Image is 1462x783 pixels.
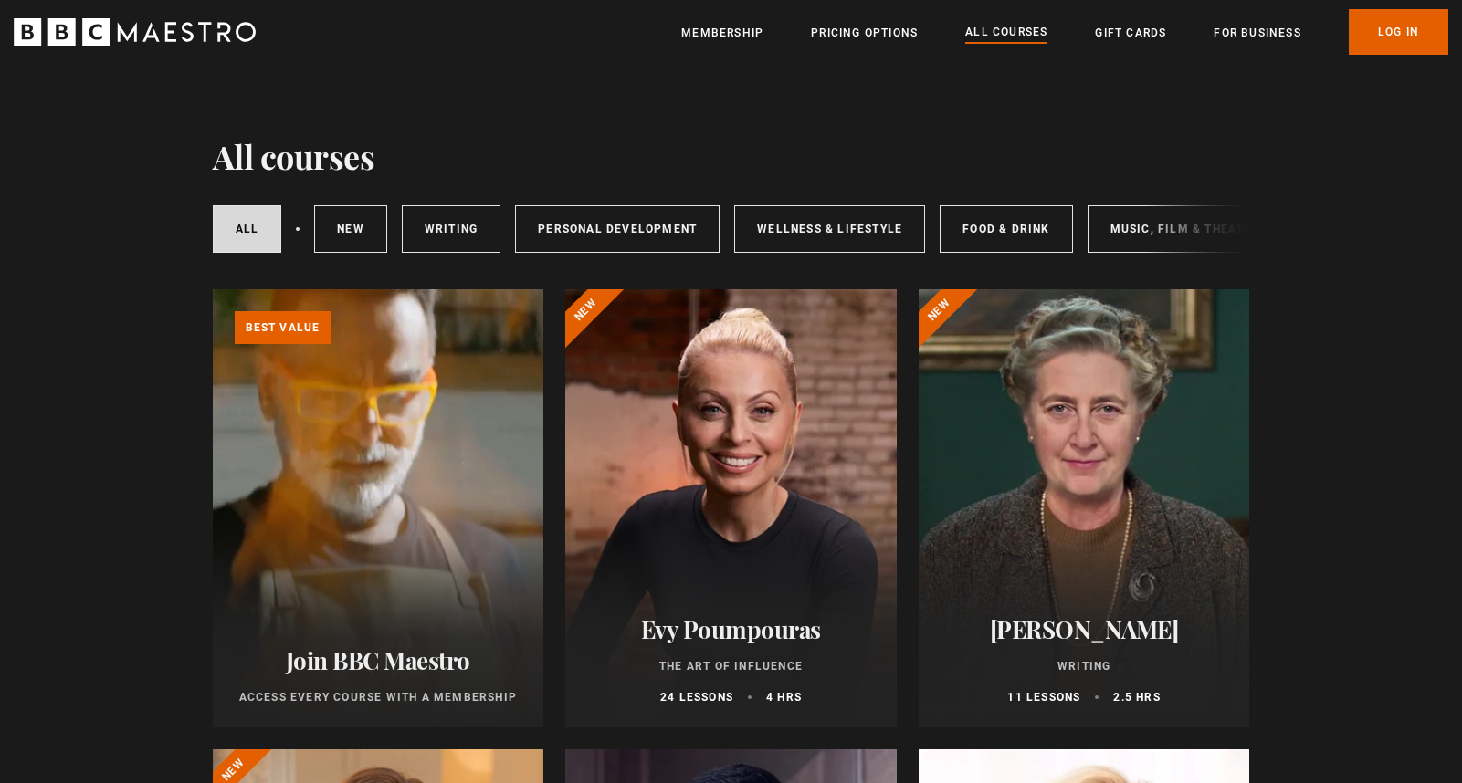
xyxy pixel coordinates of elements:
h2: Evy Poumpouras [587,615,875,643]
h2: [PERSON_NAME] [941,615,1228,643]
a: New [314,205,387,253]
a: For business [1214,24,1300,42]
p: Writing [941,658,1228,674]
a: All [213,205,282,253]
a: Log In [1349,9,1448,55]
p: 11 lessons [1007,689,1080,705]
p: 4 hrs [766,689,802,705]
svg: BBC Maestro [14,18,256,46]
p: Best value [235,311,331,344]
a: Music, Film & Theatre [1088,205,1282,253]
p: 2.5 hrs [1113,689,1160,705]
p: 24 lessons [660,689,733,705]
nav: Primary [681,9,1448,55]
a: Membership [681,24,763,42]
a: Gift Cards [1095,24,1166,42]
a: Evy Poumpouras The Art of Influence 24 lessons 4 hrs New [565,289,897,727]
p: The Art of Influence [587,658,875,674]
h1: All courses [213,137,375,175]
a: Food & Drink [940,205,1072,253]
a: [PERSON_NAME] Writing 11 lessons 2.5 hrs New [919,289,1250,727]
a: Personal Development [515,205,720,253]
a: All Courses [965,23,1047,43]
a: Wellness & Lifestyle [734,205,925,253]
a: Writing [402,205,500,253]
a: Pricing Options [811,24,918,42]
